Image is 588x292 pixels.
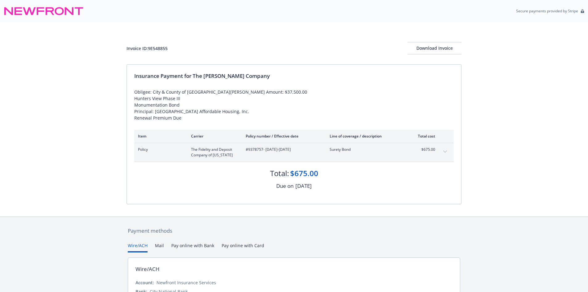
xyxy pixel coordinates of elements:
[246,133,320,139] div: Policy number / Effective date
[440,147,450,157] button: expand content
[136,265,160,273] div: Wire/ACH
[330,147,402,152] span: Surety Bond
[516,8,578,14] p: Secure payments provided by Stripe
[128,242,148,252] button: Wire/ACH
[295,182,312,190] div: [DATE]
[171,242,214,252] button: Pay online with Bank
[330,133,402,139] div: Line of coverage / description
[246,147,320,152] span: #9378757 - [DATE]-[DATE]
[128,227,460,235] div: Payment methods
[134,89,454,121] div: Obligee: City & County of [GEOGRAPHIC_DATA][PERSON_NAME] Amount: $37,500.00 Hunters View Phase II...
[290,168,318,179] div: $675.00
[276,182,294,190] div: Due on
[134,72,454,80] div: Insurance Payment for The [PERSON_NAME] Company
[191,133,236,139] div: Carrier
[222,242,264,252] button: Pay online with Card
[412,147,435,152] span: $675.00
[138,133,181,139] div: Item
[191,147,236,158] span: The Fidelity and Deposit Company of [US_STATE]
[155,242,164,252] button: Mail
[138,147,181,152] span: Policy
[134,143,454,162] div: PolicyThe Fidelity and Deposit Company of [US_STATE]#9378757- [DATE]-[DATE]Surety Bond$675.00expa...
[407,42,461,54] button: Download Invoice
[412,133,435,139] div: Total cost
[156,279,216,286] div: Newfront Insurance Services
[270,168,289,179] div: Total:
[127,45,168,52] div: Invoice ID: 9E548855
[136,279,154,286] div: Account:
